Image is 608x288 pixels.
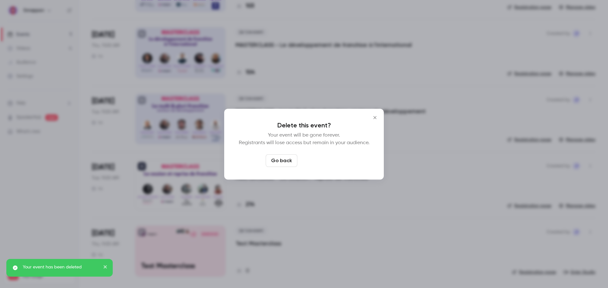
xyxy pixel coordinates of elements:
button: Go back [266,154,297,167]
p: Delete this event? [237,121,371,129]
p: Your event has been deleted [23,264,99,270]
button: Close [369,111,381,124]
button: close [103,264,108,272]
p: Your event will be gone forever. Registrants will lose access but remain in your audience. [237,132,371,147]
button: Delete event [300,154,342,167]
